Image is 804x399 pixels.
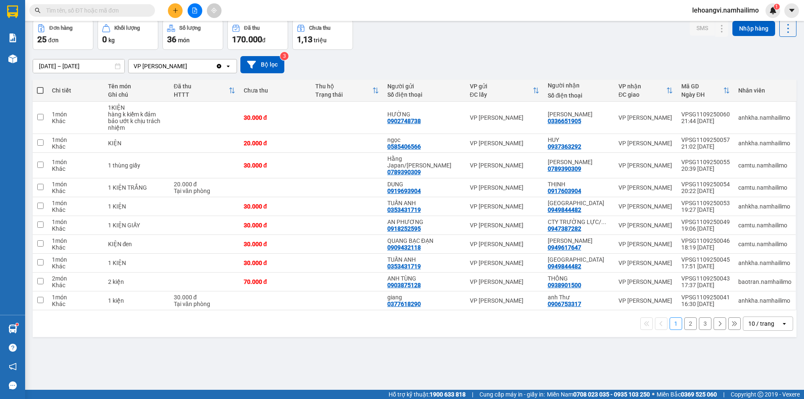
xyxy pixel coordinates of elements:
span: Cung cấp máy in - giấy in: [479,390,545,399]
div: TUẤN ANH [387,200,461,206]
div: 0937363292 [548,143,581,150]
div: anh Thư [548,294,610,301]
div: Đã thu [244,25,260,31]
div: VP nhận [618,83,666,90]
svg: open [781,320,788,327]
div: Chưa thu [244,87,307,94]
span: đơn [48,37,59,44]
div: 1 món [52,294,99,301]
span: 1,13 [297,34,312,44]
div: 0353431719 [387,206,421,213]
input: Selected VP Phan Thiết. [188,62,189,70]
span: | [472,390,473,399]
div: 0938901500 [548,282,581,288]
div: ANH TÙNG [387,275,461,282]
div: HTTT [174,91,229,98]
button: aim [207,3,222,18]
button: Đơn hàng25đơn [33,20,93,50]
button: Bộ lọc [240,56,284,73]
div: ĐC lấy [470,91,533,98]
div: QUANG BẠC ĐẠN [387,237,461,244]
div: Khác [52,244,99,251]
span: 25 [37,34,46,44]
div: Người nhận [548,82,610,89]
div: Tên món [108,83,165,90]
th: Toggle SortBy [677,80,734,102]
div: 0919693904 [387,188,421,194]
div: 1 món [52,200,99,206]
span: lehoangvi.namhailimo [685,5,765,15]
div: Khối lượng [114,25,140,31]
div: VP [PERSON_NAME] [470,241,539,247]
input: Select a date range. [33,59,124,73]
span: | [723,390,724,399]
span: caret-down [788,7,796,14]
div: 0353431719 [387,263,421,270]
th: Toggle SortBy [311,80,383,102]
div: VP [PERSON_NAME] [618,260,673,266]
button: 1 [670,317,682,330]
div: 1 món [52,136,99,143]
div: VP [PERSON_NAME] [470,203,539,210]
div: 20:22 [DATE] [681,188,730,194]
div: VP [PERSON_NAME] [618,184,673,191]
div: 0903875128 [387,282,421,288]
div: giang [387,294,461,301]
div: VPSG1109250055 [681,159,730,165]
span: notification [9,363,17,371]
svg: Clear value [216,63,222,70]
div: anhkha.namhailimo [738,140,791,147]
div: VP [PERSON_NAME] [134,62,187,70]
button: Đã thu170.000đ [227,20,288,50]
div: 19:27 [DATE] [681,206,730,213]
div: 1 KIỆN [108,260,165,266]
div: VP [PERSON_NAME] [618,114,673,121]
span: 0 [102,34,107,44]
div: THÔNG [548,275,610,282]
div: camtu.namhailimo [738,184,791,191]
span: file-add [192,8,198,13]
div: VP [PERSON_NAME] [618,278,673,285]
div: Số điện thoại [387,91,461,98]
div: 1 món [52,181,99,188]
div: TUẤN ANH [387,256,461,263]
div: VPSG1109250060 [681,111,730,118]
span: ⚪️ [652,393,655,396]
div: Đơn hàng [49,25,72,31]
div: VPSG1109250046 [681,237,730,244]
div: 30.000 đ [244,222,307,229]
div: 2 kiện [108,278,165,285]
div: 16:30 [DATE] [681,301,730,307]
div: Nhân viên [738,87,791,94]
div: hàng k kiểm k đảm bảo ướt k chịu trách nhiệm [108,111,165,131]
div: MỸ LINH [548,111,610,118]
div: VP [PERSON_NAME] [470,114,539,121]
div: HƯỜNG [387,111,461,118]
button: 2 [684,317,697,330]
span: plus [173,8,178,13]
div: THÁI HÒA [548,256,610,263]
div: VP [PERSON_NAME] [618,162,673,169]
span: question-circle [9,344,17,352]
div: 21:44 [DATE] [681,118,730,124]
div: VP [PERSON_NAME] [618,241,673,247]
div: 30.000 đ [244,162,307,169]
strong: 0369 525 060 [681,391,717,398]
sup: 1 [16,323,18,326]
div: VP [PERSON_NAME] [470,278,539,285]
div: anhkha.namhailimo [738,203,791,210]
div: 0585406566 [387,143,421,150]
div: 30.000 đ [244,241,307,247]
th: Toggle SortBy [170,80,240,102]
div: 0947387282 [548,225,581,232]
div: Khác [52,263,99,270]
div: Chưa thu [309,25,330,31]
div: Khác [52,188,99,194]
div: 0918252595 [387,225,421,232]
div: MINH NGUYỆT [548,159,610,165]
div: KIỆN đen [108,241,165,247]
div: camtu.namhailimo [738,162,791,169]
span: search [35,8,41,13]
div: Khác [52,301,99,307]
div: 1 KIỆN TRẮNG [108,184,165,191]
